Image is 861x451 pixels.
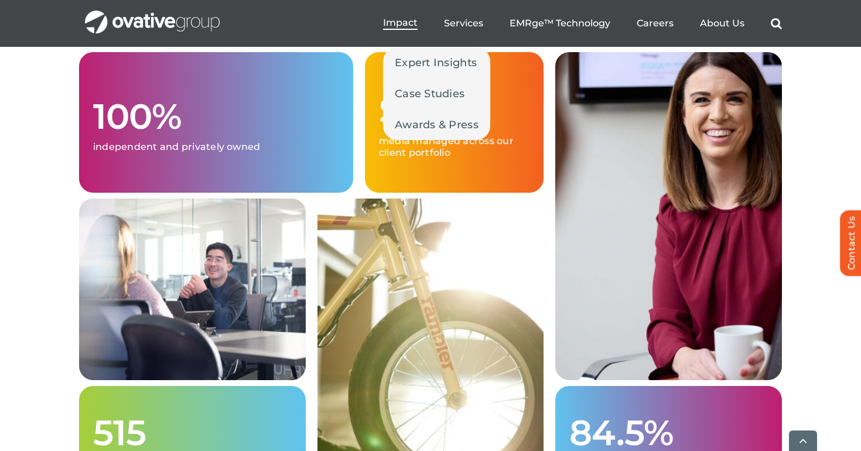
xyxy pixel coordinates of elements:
[637,18,674,29] a: Careers
[771,18,782,29] a: Search
[700,18,744,29] a: About Us
[383,17,418,30] a: Impact
[93,98,339,135] h1: 100%
[383,17,418,29] span: Impact
[383,110,490,140] a: Awards & Press
[395,54,477,71] span: Expert Insights
[379,92,529,129] h1: $1B+
[85,9,220,20] a: OG_Full_horizontal_WHT
[383,5,782,42] nav: Menu
[555,52,782,380] img: Home – Grid 3
[383,78,490,109] a: Case Studies
[93,141,339,153] p: independent and privately owned
[444,18,483,29] a: Services
[395,86,464,102] span: Case Studies
[395,117,479,133] span: Awards & Press
[383,47,490,78] a: Expert Insights
[379,135,529,159] p: media managed across our client portfolio
[510,18,610,29] a: EMRge™ Technology
[79,199,306,380] img: Home – Grid 1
